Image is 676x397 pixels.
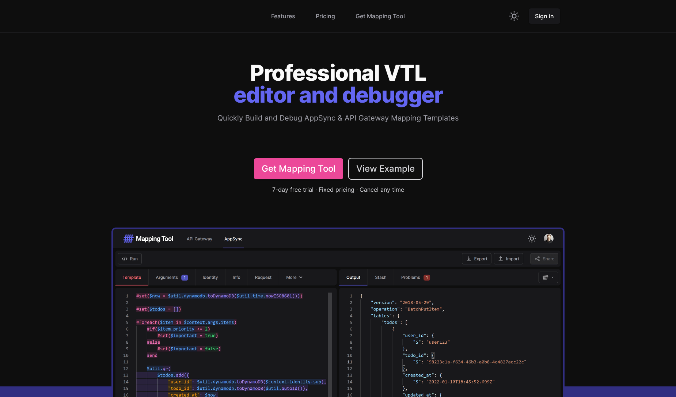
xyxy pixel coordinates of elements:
a: Features [271,12,295,20]
a: View Example [349,159,422,179]
span: Professional VTL [113,62,563,84]
p: Quickly Build and Debug AppSync & API Gateway Mapping Templates [198,113,478,123]
img: Mapping Tool [116,9,190,23]
a: Sign in [529,8,560,24]
a: Get Mapping Tool [254,158,343,179]
a: Get Mapping Tool [356,12,405,20]
a: Pricing [316,12,335,20]
nav: Global [116,9,560,23]
div: 7-day free trial · Fixed pricing · Cancel any time [272,185,404,194]
span: editor and debugger [113,84,563,106]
